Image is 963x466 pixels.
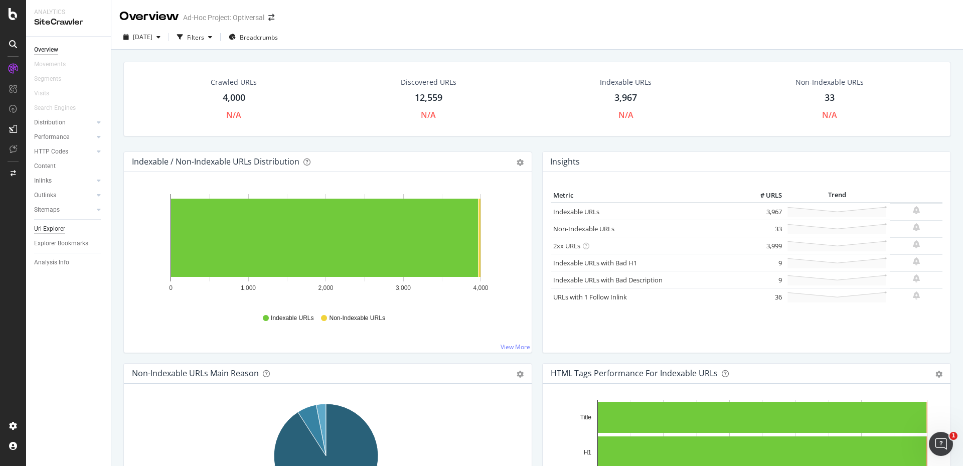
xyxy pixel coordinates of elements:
button: [DATE] [119,29,165,45]
div: Movements [34,59,66,70]
div: N/A [618,109,633,121]
span: 2025 Aug. 12th [133,33,152,41]
div: gear [517,371,524,378]
div: Overview [119,8,179,25]
div: 3,967 [614,91,637,104]
span: Indexable URLs [271,314,313,323]
td: 3,967 [744,203,784,220]
a: Indexable URLs with Bad H1 [553,258,637,267]
div: Overview [34,45,58,55]
a: Indexable URLs [553,207,599,216]
div: bell-plus [913,257,920,265]
a: Overview [34,45,104,55]
span: 1 [949,432,957,440]
div: Indexable URLs [600,77,652,87]
a: 2xx URLs [553,241,580,250]
div: gear [517,159,524,166]
a: Segments [34,74,71,84]
div: Content [34,161,56,172]
a: Distribution [34,117,94,128]
div: Sitemaps [34,205,60,215]
div: bell-plus [913,291,920,299]
div: gear [935,371,942,378]
div: HTML Tags Performance for Indexable URLs [551,368,718,378]
div: bell-plus [913,206,920,214]
div: SiteCrawler [34,17,103,28]
div: Discovered URLs [401,77,456,87]
a: Non-Indexable URLs [553,224,614,233]
div: N/A [226,109,241,121]
text: Title [580,414,592,421]
div: 33 [825,91,835,104]
div: Non-Indexable URLs [795,77,864,87]
text: 2,000 [318,284,333,291]
div: Analysis Info [34,257,69,268]
button: Filters [173,29,216,45]
a: Analysis Info [34,257,104,268]
div: HTTP Codes [34,146,68,157]
iframe: Intercom live chat [929,432,953,456]
a: Sitemaps [34,205,94,215]
div: Visits [34,88,49,99]
div: 12,559 [415,91,442,104]
a: Visits [34,88,59,99]
svg: A chart. [132,188,520,304]
th: Metric [551,188,744,203]
h4: Insights [550,155,580,169]
div: N/A [421,109,436,121]
a: Outlinks [34,190,94,201]
a: HTTP Codes [34,146,94,157]
div: Filters [187,33,204,42]
div: 4,000 [223,91,245,104]
th: # URLS [744,188,784,203]
div: bell-plus [913,274,920,282]
div: arrow-right-arrow-left [268,14,274,21]
div: Inlinks [34,176,52,186]
a: Inlinks [34,176,94,186]
text: 1,000 [241,284,256,291]
div: Explorer Bookmarks [34,238,88,249]
div: Search Engines [34,103,76,113]
div: Outlinks [34,190,56,201]
td: 3,999 [744,237,784,254]
text: 4,000 [473,284,488,291]
div: Distribution [34,117,66,128]
text: 0 [169,284,173,291]
span: Breadcrumbs [240,33,278,42]
td: 36 [744,288,784,305]
button: Breadcrumbs [225,29,282,45]
text: H1 [584,449,592,456]
a: Indexable URLs with Bad Description [553,275,663,284]
td: 33 [744,220,784,237]
div: bell-plus [913,240,920,248]
div: Non-Indexable URLs Main Reason [132,368,259,378]
a: Performance [34,132,94,142]
div: bell-plus [913,223,920,231]
td: 9 [744,254,784,271]
a: Search Engines [34,103,86,113]
div: Segments [34,74,61,84]
div: Indexable / Non-Indexable URLs Distribution [132,157,299,167]
div: N/A [822,109,837,121]
text: 3,000 [396,284,411,291]
a: Movements [34,59,76,70]
a: View More [501,343,530,351]
a: Explorer Bookmarks [34,238,104,249]
div: Analytics [34,8,103,17]
a: URLs with 1 Follow Inlink [553,292,627,301]
div: Performance [34,132,69,142]
a: Url Explorer [34,224,104,234]
td: 9 [744,271,784,288]
div: Crawled URLs [211,77,257,87]
span: Non-Indexable URLs [329,314,385,323]
div: Url Explorer [34,224,65,234]
div: Ad-Hoc Project: Optiversal [183,13,264,23]
th: Trend [784,188,890,203]
a: Content [34,161,104,172]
